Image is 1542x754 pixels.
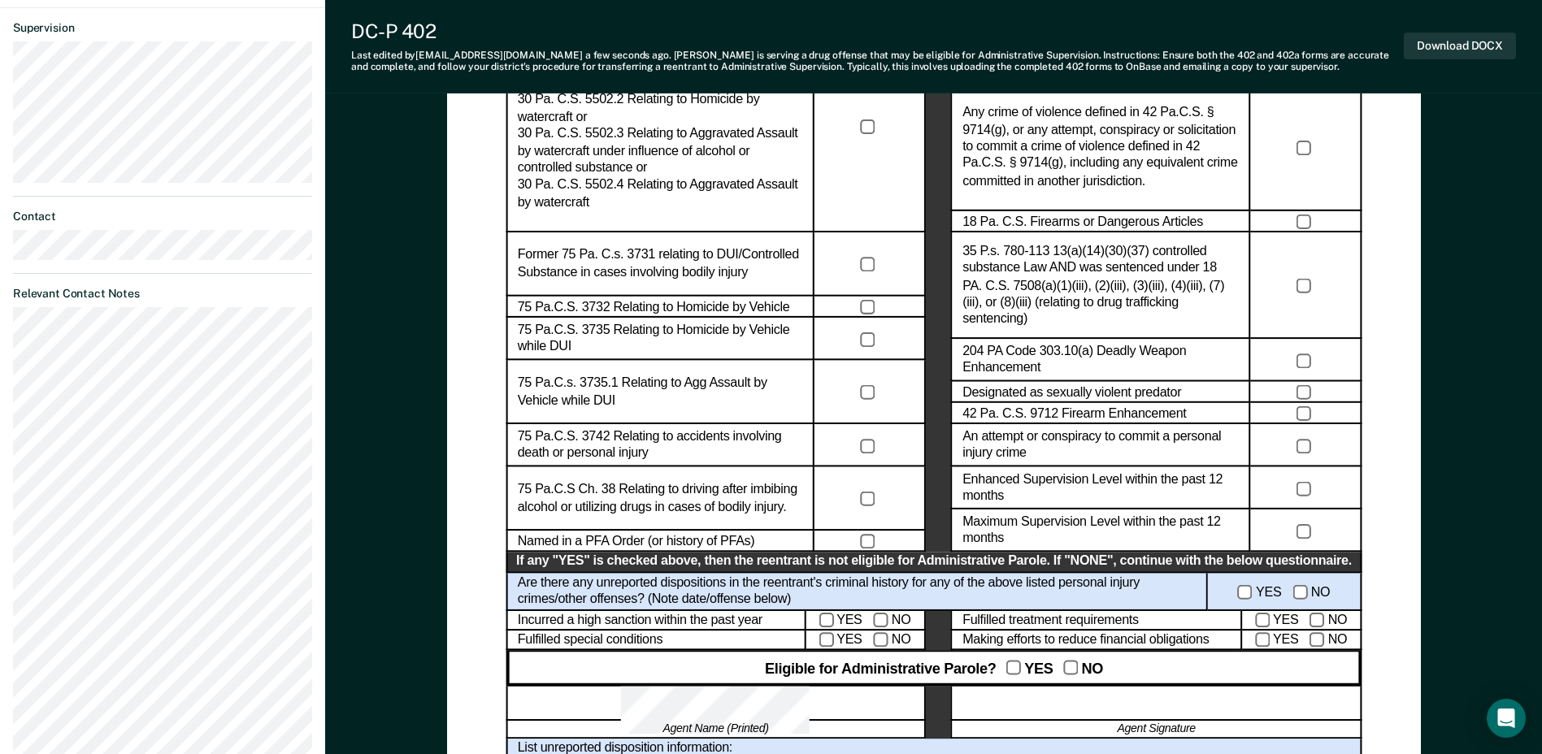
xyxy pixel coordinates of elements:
[351,50,1404,73] div: Last edited by [EMAIL_ADDRESS][DOMAIN_NAME] . [PERSON_NAME] is serving a drug offense that may be...
[13,287,312,301] dt: Relevant Contact Notes
[1242,630,1362,651] div: YES NO
[962,344,1239,378] label: 204 PA Code 303.10(a) Deadly Weapon Enhancement
[806,610,925,630] div: YES NO
[1242,610,1362,630] div: YES NO
[351,19,1404,43] div: DC-P 402
[962,243,1239,328] label: 35 P.s. 780-113 13(a)(14)(30)(37) controlled substance Law AND was sentenced under 18 PA. C.S. 75...
[951,630,1242,651] div: Making efforts to reduce financial obligations
[962,105,1239,190] label: Any crime of violence defined in 42 Pa.C.S. § 9714(g), or any attempt, conspiracy or solicitation...
[962,428,1239,462] label: An attempt or conspiracy to commit a personal injury crime
[517,482,802,516] label: 75 Pa.C.S Ch. 38 Relating to driving after imbibing alcohol or utilizing drugs in cases of bodily...
[13,210,312,223] dt: Contact
[517,247,802,281] label: Former 75 Pa. C.s. 3731 relating to DUI/Controlled Substance in cases involving bodily injury
[517,375,802,409] label: 75 Pa.C.s. 3735.1 Relating to Agg Assault by Vehicle while DUI
[585,50,669,61] span: a few seconds ago
[962,513,1239,548] label: Maximum Supervision Level within the past 12 months
[962,383,1181,401] label: Designated as sexually violent predator
[517,322,802,356] label: 75 Pa.C.S. 3735 Relating to Homicide by Vehicle while DUI
[506,721,925,739] div: Agent Name (Printed)
[962,405,1186,422] label: 42 Pa. C.S. 9712 Firearm Enhancement
[506,651,1362,686] div: Eligible for Administrative Parole? YES NO
[806,630,925,651] div: YES NO
[506,610,805,630] div: Incurred a high sanction within the past year
[506,573,1207,610] div: Are there any unreported dispositions in the reentrant's criminal history for any of the above li...
[506,552,1362,573] div: If any "YES" is checked above, then the reentrant is not eligible for Administrative Parole. If "...
[517,298,789,315] label: 75 Pa.C.S. 3732 Relating to Homicide by Vehicle
[1487,699,1526,738] div: Open Intercom Messenger
[951,610,1242,630] div: Fulfilled treatment requirements
[962,214,1203,231] label: 18 Pa. C.S. Firearms or Dangerous Articles
[517,533,754,550] label: Named in a PFA Order (or history of PFAs)
[506,630,805,651] div: Fulfilled special conditions
[517,41,802,211] label: 30 Pa. C.S. 5502.1 Relating to Homicide by watercraft under influence of alcohol or controlled su...
[13,21,312,35] dt: Supervision
[1404,32,1516,59] button: Download DOCX
[517,428,802,462] label: 75 Pa.C.S. 3742 Relating to accidents involving death or personal injury
[962,471,1239,505] label: Enhanced Supervision Level within the past 12 months
[951,721,1362,739] div: Agent Signature
[1208,573,1362,610] div: YES NO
